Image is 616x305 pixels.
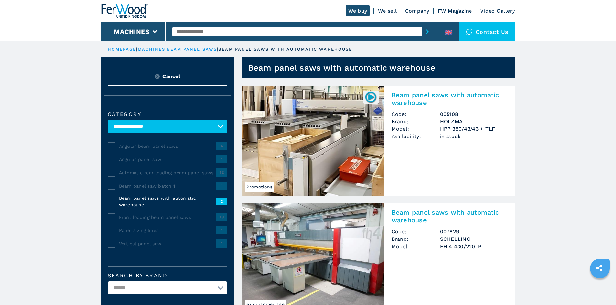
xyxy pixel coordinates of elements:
[101,4,148,18] img: Ferwood
[136,47,137,52] span: |
[248,63,436,73] h1: Beam panel saws with automatic warehouse
[392,133,440,140] span: Availability:
[438,8,472,14] a: FW Magazine
[108,273,227,278] label: Search by brand
[119,240,216,247] span: Vertical panel saw
[155,74,160,79] img: Reset
[108,112,227,117] label: Category
[392,91,507,107] h2: Beam panel saws with automatic warehouse
[392,235,440,243] span: Brand:
[364,91,377,103] img: 005108
[480,8,515,14] a: Video Gallery
[119,156,216,163] span: Angular panel saw
[392,110,440,118] span: Code:
[589,276,611,300] iframe: Chat
[242,86,384,196] img: Beam panel saws with automatic warehouse HOLZMA HPP 380/43/43 + TLF
[422,24,432,39] button: submit-button
[119,169,216,176] span: Automatic rear loading beam panel saws
[216,155,227,163] span: 1
[245,182,274,192] span: Promotions
[119,214,216,220] span: Front loading beam panel saws
[378,8,397,14] a: We sell
[466,28,472,35] img: Contact us
[119,195,216,208] span: Beam panel saws with automatic warehouse
[216,239,227,247] span: 1
[440,235,507,243] h3: SCHELLING
[440,125,507,133] h3: HPP 380/43/43 + TLF
[216,226,227,234] span: 1
[138,47,166,52] a: machines
[108,67,227,86] button: ResetCancel
[440,228,507,235] h3: 007829
[114,28,149,36] button: Machines
[216,182,227,189] span: 1
[167,47,217,52] a: beam panel saws
[440,243,507,250] h3: FH 4 430/220-P
[392,243,440,250] span: Model:
[162,73,180,80] span: Cancel
[218,46,352,52] p: beam panel saws with automatic warehouse
[108,47,136,52] a: HOMEPAGE
[392,118,440,125] span: Brand:
[392,125,440,133] span: Model:
[392,208,507,224] h2: Beam panel saws with automatic warehouse
[216,198,227,205] span: 2
[216,213,227,221] span: 19
[119,183,216,189] span: Beam panel saw batch 1
[119,143,216,149] span: Angular beam panel saws
[216,168,227,176] span: 12
[165,47,167,52] span: |
[346,5,370,16] a: We buy
[242,86,515,196] a: Beam panel saws with automatic warehouse HOLZMA HPP 380/43/43 + TLFPromotions005108Beam panel saw...
[216,142,227,150] span: 6
[217,47,218,52] span: |
[405,8,429,14] a: Company
[119,227,216,234] span: Panel sizing lines
[459,22,515,41] div: Contact us
[591,260,607,276] a: sharethis
[392,228,440,235] span: Code:
[440,110,507,118] h3: 005108
[440,133,507,140] span: in stock
[440,118,507,125] h3: HOLZMA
